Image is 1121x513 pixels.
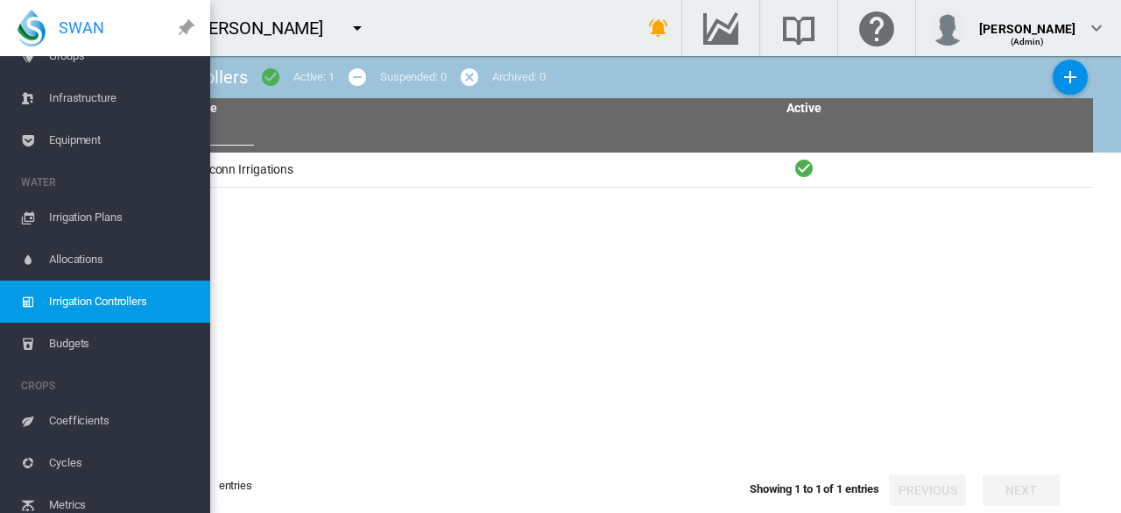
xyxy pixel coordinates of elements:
[49,119,196,161] span: Equipment
[21,168,196,196] span: WATER
[49,77,196,119] span: Infrastructure
[49,442,196,484] span: Cycles
[49,196,196,239] span: Irrigation Plans
[49,35,196,77] span: Groups
[49,323,196,365] span: Budgets
[59,17,104,39] span: SWAN
[49,400,196,442] span: Coefficients
[21,372,196,400] span: CROPS
[18,10,46,46] img: SWAN-Landscape-Logo-Colour-drop.png
[49,239,196,281] span: Allocations
[49,281,196,323] span: Irrigation Controllers
[171,13,201,43] md-icon: icon-pin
